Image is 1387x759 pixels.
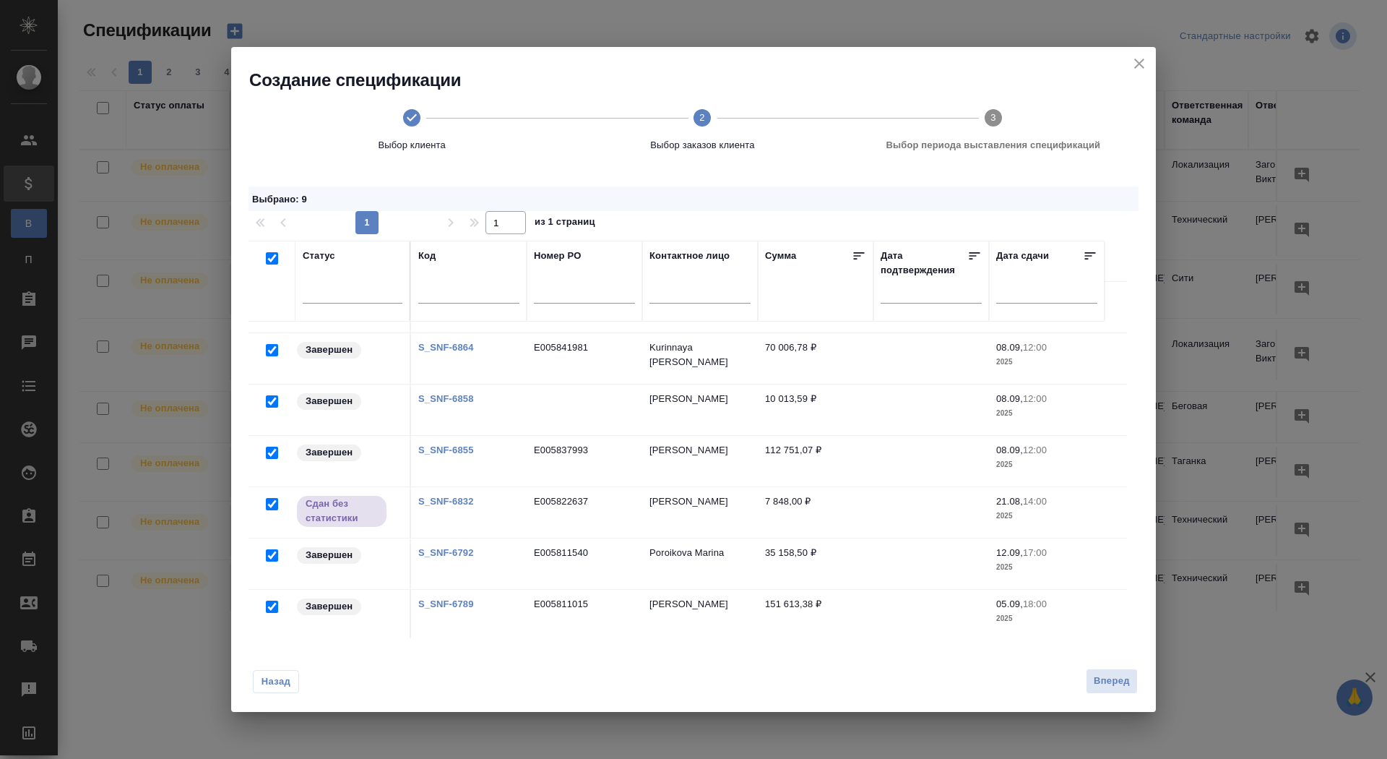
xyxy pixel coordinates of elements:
div: Контактное лицо [649,249,730,263]
p: 12:00 [1023,393,1047,404]
td: E005837993 [527,436,642,486]
td: 10 013,59 ₽ [758,385,873,435]
span: Выбор заказов клиента [563,138,842,153]
td: E005841981 [527,333,642,384]
p: Завершен [306,394,353,408]
p: 12:00 [1023,445,1047,455]
a: S_SNF-6855 [418,445,474,455]
p: 08.09, [996,445,1023,455]
p: 12.09, [996,547,1023,558]
td: E005822637 [527,487,642,538]
a: S_SNF-6789 [418,599,474,609]
td: E005811540 [527,539,642,589]
td: Kurinnaya [PERSON_NAME] [642,333,758,384]
td: 70 006,78 ₽ [758,333,873,384]
text: 3 [990,112,995,123]
div: Код [418,249,436,263]
p: 2025 [996,458,1097,472]
p: Завершен [306,599,353,614]
p: 21.08, [996,496,1023,507]
p: 12:00 [1023,342,1047,353]
td: [PERSON_NAME] [642,385,758,435]
td: 112 751,07 ₽ [758,436,873,486]
td: 151 613,38 ₽ [758,590,873,640]
a: S_SNF-6832 [418,496,474,507]
button: Вперед [1086,669,1138,694]
button: Назад [253,670,299,693]
a: S_SNF-6864 [418,342,474,353]
span: Назад [261,674,291,689]
td: 7 848,00 ₽ [758,487,873,538]
span: Выбрано : 9 [252,194,307,205]
p: 08.09, [996,393,1023,404]
td: 35 158,50 ₽ [758,539,873,589]
div: Дата подтверждения [881,249,967,278]
p: 2025 [996,406,1097,421]
h2: Создание спецификации [249,69,1156,92]
a: S_SNF-6858 [418,393,474,404]
p: Завершен [306,343,353,357]
td: Poroikova Marina [642,539,758,589]
span: Выбор клиента [272,138,551,153]
td: [PERSON_NAME] [642,590,758,640]
p: Сдан без статистики [306,497,378,526]
div: Дата сдачи [996,249,1049,267]
p: 18:00 [1023,599,1047,609]
p: 2025 [996,509,1097,523]
p: 05.09, [996,599,1023,609]
td: [PERSON_NAME] [642,436,758,486]
p: 08.09, [996,342,1023,353]
button: close [1128,53,1150,74]
p: Завершен [306,445,353,460]
p: 2025 [996,560,1097,575]
p: 2025 [996,355,1097,369]
p: Завершен [306,548,353,562]
p: 14:00 [1023,496,1047,507]
div: Статус [303,249,335,263]
p: 17:00 [1023,547,1047,558]
span: Вперед [1094,673,1130,690]
p: 2025 [996,612,1097,626]
div: Номер PO [534,249,581,263]
span: Выбор периода выставления спецификаций [854,138,1133,153]
a: S_SNF-6792 [418,547,474,558]
div: Сумма [765,249,796,267]
span: из 1 страниц [535,213,595,234]
text: 2 [700,112,705,123]
td: E005811015 [527,590,642,640]
td: [PERSON_NAME] [642,487,758,538]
